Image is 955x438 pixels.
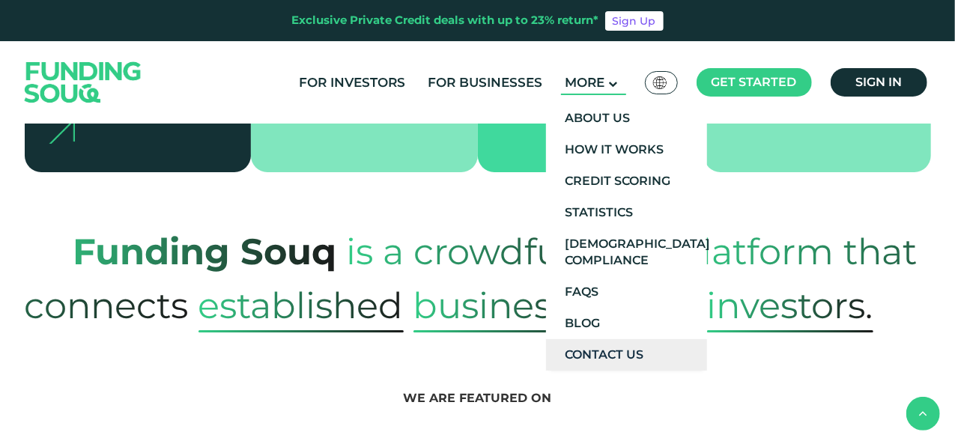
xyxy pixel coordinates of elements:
[198,279,404,332] span: established
[546,339,707,371] a: Contact Us
[906,397,940,431] button: back
[404,391,552,405] span: We are featured on
[49,119,75,144] img: arrow
[73,230,337,273] strong: Funding Souq
[546,308,707,339] a: Blog
[546,165,707,197] a: Credit Scoring
[292,12,599,29] div: Exclusive Private Credit deals with up to 23% return*
[831,68,927,97] a: Sign in
[295,70,409,95] a: For Investors
[25,215,918,342] span: platform that connects
[546,134,707,165] a: How It Works
[546,276,707,308] a: FAQs
[413,279,608,332] span: Businesses
[424,70,546,95] a: For Businesses
[546,197,707,228] a: Statistics
[565,75,604,90] span: More
[10,44,157,120] img: Logo
[712,75,797,89] span: Get started
[855,75,902,89] span: Sign in
[347,215,668,288] span: is a crowdfunding
[546,103,707,134] a: About Us
[707,279,873,332] span: Investors.
[605,11,664,31] a: Sign Up
[653,76,667,89] img: SA Flag
[546,228,707,276] a: [DEMOGRAPHIC_DATA] Compliance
